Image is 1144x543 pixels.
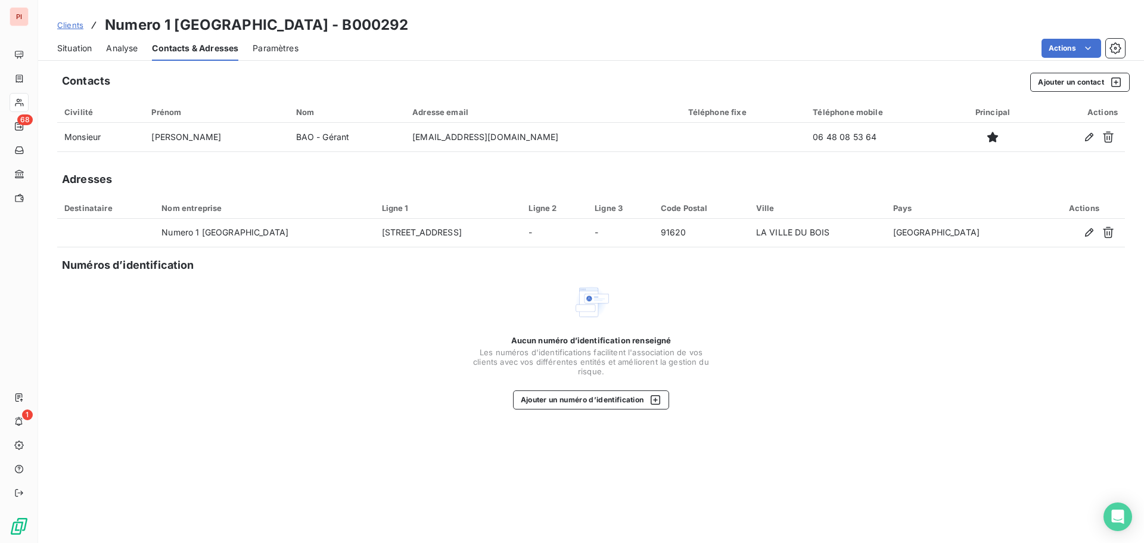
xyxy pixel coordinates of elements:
[22,409,33,420] span: 1
[296,107,399,117] div: Nom
[57,123,144,151] td: Monsieur
[62,171,112,188] h5: Adresses
[106,42,138,54] span: Analyse
[405,123,681,151] td: [EMAIL_ADDRESS][DOMAIN_NAME]
[572,283,610,321] img: Empty state
[511,336,672,345] span: Aucun numéro d’identification renseigné
[587,219,654,247] td: -
[10,517,29,536] img: Logo LeanPay
[412,107,674,117] div: Adresse email
[688,107,799,117] div: Téléphone fixe
[144,123,288,151] td: [PERSON_NAME]
[893,203,1036,213] div: Pays
[472,347,710,376] span: Les numéros d'identifications facilitent l'association de vos clients avec vos différentes entité...
[105,14,408,36] h3: Numero 1 [GEOGRAPHIC_DATA] - B000292
[64,107,137,117] div: Civilité
[64,203,147,213] div: Destinataire
[1050,203,1118,213] div: Actions
[151,107,281,117] div: Prénom
[1030,73,1130,92] button: Ajouter un contact
[62,257,194,274] h5: Numéros d’identification
[253,42,299,54] span: Paramètres
[595,203,646,213] div: Ligne 3
[661,203,742,213] div: Code Postal
[756,203,879,213] div: Ville
[806,123,950,151] td: 06 48 08 53 64
[154,219,374,247] td: Numero 1 [GEOGRAPHIC_DATA]
[57,42,92,54] span: Situation
[1103,502,1132,531] div: Open Intercom Messenger
[521,219,587,247] td: -
[10,7,29,26] div: PI
[958,107,1027,117] div: Principal
[289,123,406,151] td: BAO - Gérant
[62,73,110,89] h5: Contacts
[749,219,886,247] td: LA VILLE DU BOIS
[57,20,83,30] span: Clients
[529,203,580,213] div: Ligne 2
[1042,39,1101,58] button: Actions
[152,42,238,54] span: Contacts & Adresses
[1042,107,1118,117] div: Actions
[161,203,367,213] div: Nom entreprise
[513,390,670,409] button: Ajouter un numéro d’identification
[886,219,1043,247] td: [GEOGRAPHIC_DATA]
[17,114,33,125] span: 68
[57,19,83,31] a: Clients
[654,219,749,247] td: 91620
[813,107,943,117] div: Téléphone mobile
[382,203,515,213] div: Ligne 1
[375,219,522,247] td: [STREET_ADDRESS]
